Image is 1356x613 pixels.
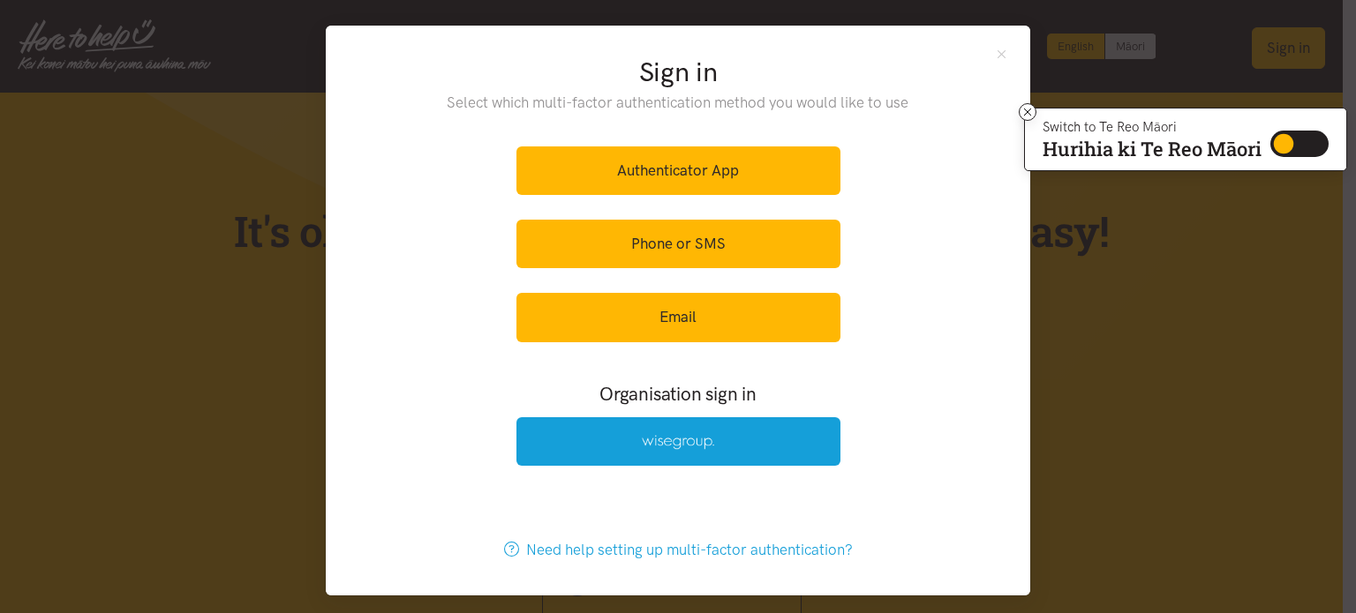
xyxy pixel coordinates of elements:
h3: Organisation sign in [468,381,888,407]
a: Email [516,293,840,341]
p: Hurihia ki Te Reo Māori [1043,141,1262,157]
button: Close [994,47,1009,62]
p: Select which multi-factor authentication method you would like to use [411,91,945,115]
a: Authenticator App [516,146,840,195]
a: Phone or SMS [516,220,840,268]
p: Switch to Te Reo Māori [1043,122,1262,132]
img: Wise Group [642,435,714,450]
a: Need help setting up multi-factor authentication? [486,526,871,574]
h2: Sign in [411,54,945,91]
